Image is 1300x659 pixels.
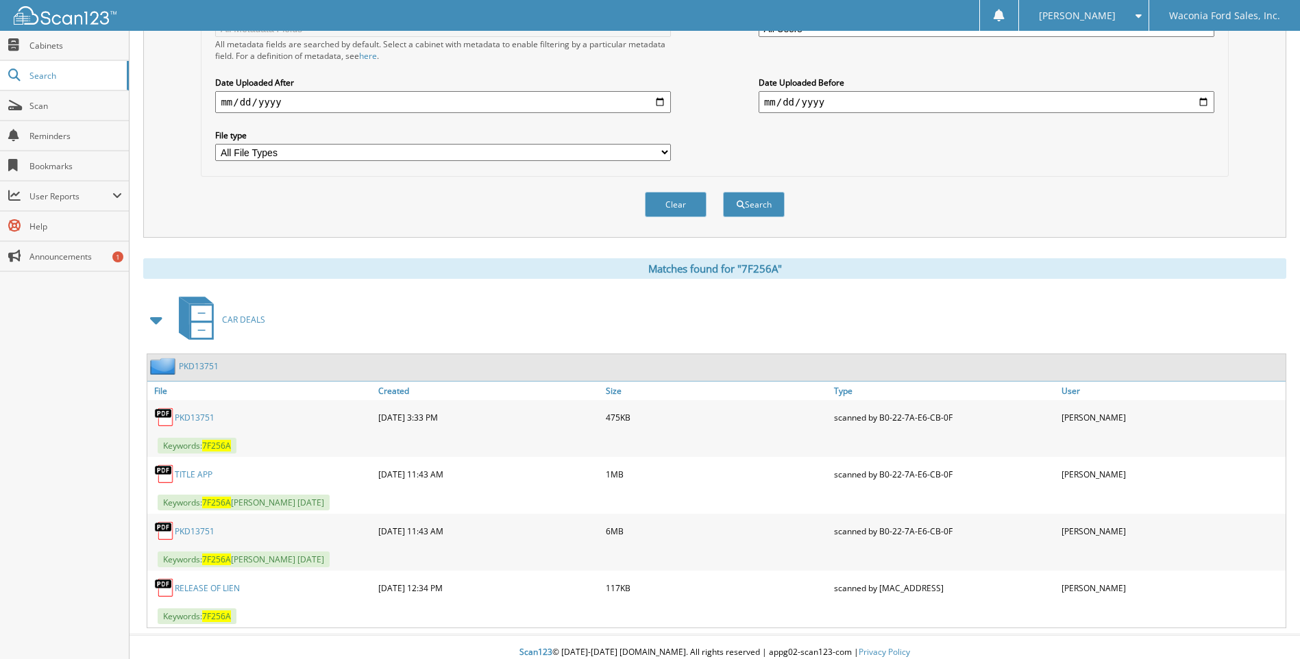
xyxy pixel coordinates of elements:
[29,100,122,112] span: Scan
[175,412,214,423] a: PKD13751
[202,610,231,622] span: 7F256A
[202,440,231,451] span: 7F256A
[375,382,602,400] a: Created
[154,577,175,598] img: PDF.png
[602,403,830,431] div: 475KB
[215,77,671,88] label: Date Uploaded After
[154,521,175,541] img: PDF.png
[171,293,265,347] a: CAR DEALS
[143,258,1286,279] div: Matches found for "7F256A"
[375,403,602,431] div: [DATE] 3:33 PM
[222,314,265,325] span: CAR DEALS
[375,517,602,545] div: [DATE] 11:43 AM
[175,525,214,537] a: PKD13751
[202,497,231,508] span: 7F256A
[158,438,236,453] span: Keywords:
[1058,460,1286,488] div: [PERSON_NAME]
[602,517,830,545] div: 6MB
[519,646,552,658] span: Scan123
[215,129,671,141] label: File type
[831,574,1058,601] div: scanned by [MAC_ADDRESS]
[154,407,175,427] img: PDF.png
[202,554,231,565] span: 7F256A
[215,91,671,113] input: start
[831,403,1058,431] div: scanned by B0-22-7A-E6-CB-0F
[1058,403,1286,431] div: [PERSON_NAME]
[29,221,122,232] span: Help
[1058,574,1286,601] div: [PERSON_NAME]
[29,70,120,82] span: Search
[1058,517,1286,545] div: [PERSON_NAME]
[359,50,377,62] a: here
[831,382,1058,400] a: Type
[158,608,236,624] span: Keywords:
[112,251,123,262] div: 1
[375,460,602,488] div: [DATE] 11:43 AM
[147,382,375,400] a: File
[158,551,330,567] span: Keywords: [PERSON_NAME] [DATE]
[831,460,1058,488] div: scanned by B0-22-7A-E6-CB-0F
[602,382,830,400] a: Size
[29,190,112,202] span: User Reports
[1058,382,1286,400] a: User
[1169,12,1280,20] span: Waconia Ford Sales, Inc.
[375,574,602,601] div: [DATE] 12:34 PM
[158,495,330,510] span: Keywords: [PERSON_NAME] [DATE]
[602,460,830,488] div: 1MB
[831,517,1058,545] div: scanned by B0-22-7A-E6-CB-0F
[14,6,116,25] img: scan123-logo-white.svg
[215,38,671,62] div: All metadata fields are searched by default. Select a cabinet with metadata to enable filtering b...
[29,130,122,142] span: Reminders
[150,358,179,375] img: folder2.png
[759,77,1214,88] label: Date Uploaded Before
[1039,12,1116,20] span: [PERSON_NAME]
[29,251,122,262] span: Announcements
[179,360,219,372] a: PKD13751
[154,464,175,484] img: PDF.png
[29,160,122,172] span: Bookmarks
[859,646,910,658] a: Privacy Policy
[175,469,212,480] a: TITLE APP
[645,192,707,217] button: Clear
[29,40,122,51] span: Cabinets
[175,582,240,594] a: RELEASE OF LIEN
[723,192,785,217] button: Search
[602,574,830,601] div: 117KB
[759,91,1214,113] input: end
